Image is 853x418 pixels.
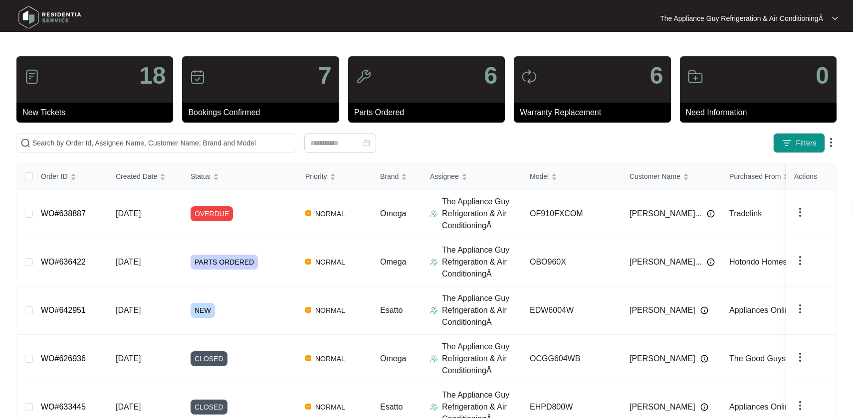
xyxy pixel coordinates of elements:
span: [DATE] [116,209,141,218]
th: Customer Name [622,163,721,190]
th: Brand [372,163,422,190]
img: icon [356,69,372,85]
a: WO#636422 [41,258,86,266]
span: Priority [305,171,327,182]
p: Parts Ordered [354,107,505,119]
p: 6 [484,64,497,88]
img: Info icon [700,355,708,363]
th: Priority [297,163,372,190]
span: The Good Guys [729,354,786,363]
span: NORMAL [311,304,349,316]
th: Order ID [33,163,108,190]
th: Actions [786,163,836,190]
span: [DATE] [116,306,141,314]
span: [DATE] [116,258,141,266]
span: [PERSON_NAME] [630,304,695,316]
img: Info icon [707,258,715,266]
span: Assignee [430,171,459,182]
img: Info icon [700,306,708,314]
span: Esatto [380,403,403,411]
a: WO#638887 [41,209,86,218]
img: Info icon [700,403,708,411]
span: Filters [796,138,817,148]
p: 18 [139,64,166,88]
span: Status [191,171,211,182]
img: Assigner Icon [430,403,438,411]
span: PARTS ORDERED [191,255,258,270]
img: dropdown arrow [794,400,806,412]
p: The Appliance Guy Refrigeration & Air ConditioningÂ [442,196,522,232]
span: Omega [380,354,406,363]
th: Purchased From [721,163,821,190]
img: Assigner Icon [430,355,438,363]
span: NORMAL [311,353,349,365]
a: WO#626936 [41,354,86,363]
span: [PERSON_NAME]... [630,256,702,268]
span: Model [530,171,549,182]
img: icon [190,69,206,85]
span: NEW [191,303,215,318]
img: dropdown arrow [794,351,806,363]
span: NORMAL [311,256,349,268]
p: 6 [650,64,663,88]
button: filter iconFilters [773,133,825,153]
img: dropdown arrow [794,206,806,218]
td: OCGG604WB [522,335,622,383]
input: Search by Order Id, Assignee Name, Customer Name, Brand and Model [32,138,292,148]
p: Need Information [686,107,837,119]
img: Vercel Logo [305,355,311,361]
p: 0 [816,64,829,88]
th: Status [183,163,297,190]
img: icon [687,69,703,85]
span: [PERSON_NAME] [630,353,695,365]
span: CLOSED [191,351,227,366]
span: [PERSON_NAME] [630,401,695,413]
span: Hotondo Homes [729,258,787,266]
img: Vercel Logo [305,259,311,265]
a: WO#642951 [41,306,86,314]
span: Appliances Online [729,306,794,314]
span: CLOSED [191,400,227,415]
img: Assigner Icon [430,258,438,266]
img: Info icon [707,210,715,218]
img: Assigner Icon [430,210,438,218]
p: New Tickets [22,107,173,119]
span: Omega [380,209,406,218]
img: search-icon [20,138,30,148]
a: WO#633445 [41,403,86,411]
span: Brand [380,171,399,182]
th: Created Date [108,163,183,190]
td: EDW6004W [522,286,622,335]
span: Customer Name [630,171,680,182]
img: Vercel Logo [305,404,311,410]
span: Esatto [380,306,403,314]
span: [DATE] [116,403,141,411]
img: Assigner Icon [430,306,438,314]
img: dropdown arrow [825,137,837,148]
img: filter icon [782,138,792,148]
p: Warranty Replacement [520,107,670,119]
span: Purchased From [729,171,781,182]
img: dropdown arrow [832,16,838,21]
span: NORMAL [311,401,349,413]
span: [PERSON_NAME]... [630,208,702,220]
span: Appliances Online [729,403,794,411]
img: Vercel Logo [305,210,311,216]
th: Model [522,163,622,190]
p: The Appliance Guy Refrigeration & Air ConditioningÂ [660,13,823,23]
span: Created Date [116,171,157,182]
img: dropdown arrow [794,255,806,267]
span: Tradelink [729,209,762,218]
img: residentia service logo [15,2,85,32]
span: Omega [380,258,406,266]
img: icon [24,69,40,85]
img: Vercel Logo [305,307,311,313]
img: icon [521,69,537,85]
p: The Appliance Guy Refrigeration & Air ConditioningÂ [442,292,522,328]
th: Assignee [422,163,522,190]
td: OF910FXCOM [522,190,622,238]
span: NORMAL [311,208,349,220]
span: Order ID [41,171,68,182]
span: OVERDUE [191,206,233,221]
img: dropdown arrow [794,303,806,315]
